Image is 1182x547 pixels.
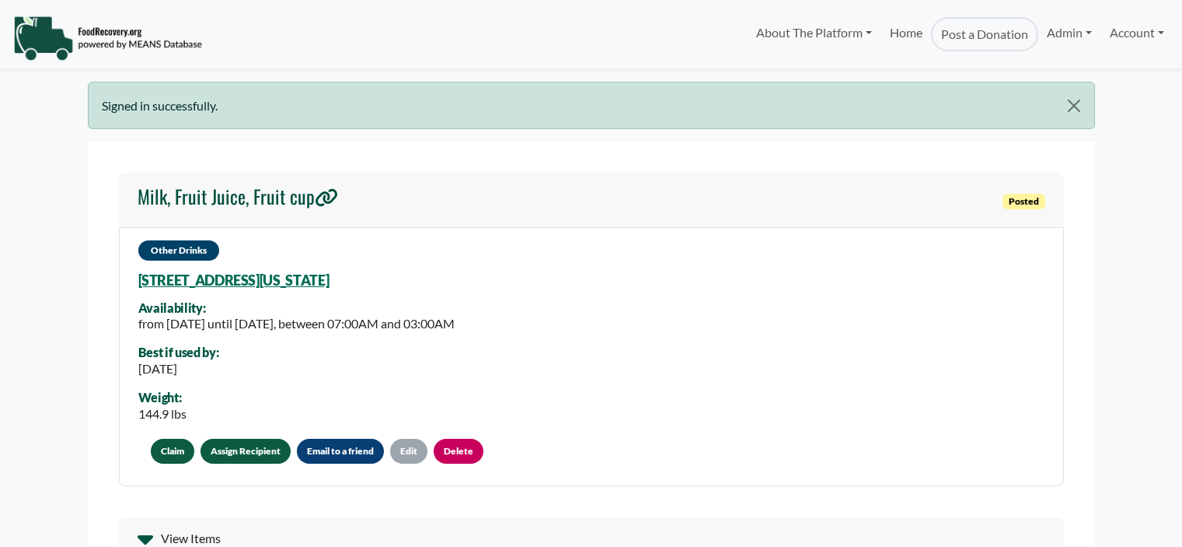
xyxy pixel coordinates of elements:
a: Admin [1038,17,1100,48]
a: Assign Recipient [200,439,291,464]
div: Best if used by: [138,345,219,359]
div: Availability: [138,301,455,315]
button: Email to a friend [297,439,384,464]
span: Posted [1002,194,1045,209]
button: Claim [151,439,194,464]
a: About The Platform [748,17,880,48]
div: [DATE] [138,359,219,378]
h4: Milk, Fruit Juice, Fruit cup [138,185,338,208]
a: Post a Donation [931,17,1038,51]
div: 144.9 lbs [138,405,187,423]
a: [STREET_ADDRESS][US_STATE] [138,272,329,289]
a: Edit [390,439,427,464]
a: Account [1101,17,1173,48]
div: from [DATE] until [DATE], between 07:00AM and 03:00AM [138,314,455,333]
a: Delete [434,439,483,464]
button: Close [1054,82,1093,129]
div: Signed in successfully. [88,82,1095,129]
img: NavigationLogo_FoodRecovery-91c16205cd0af1ed486a0f1a7774a6544ea792ac00100771e7dd3ec7c0e58e41.png [13,15,202,61]
div: Weight: [138,391,187,405]
a: Home [880,17,930,51]
span: Other Drinks [138,240,219,261]
a: Milk, Fruit Juice, Fruit cup [138,185,338,215]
